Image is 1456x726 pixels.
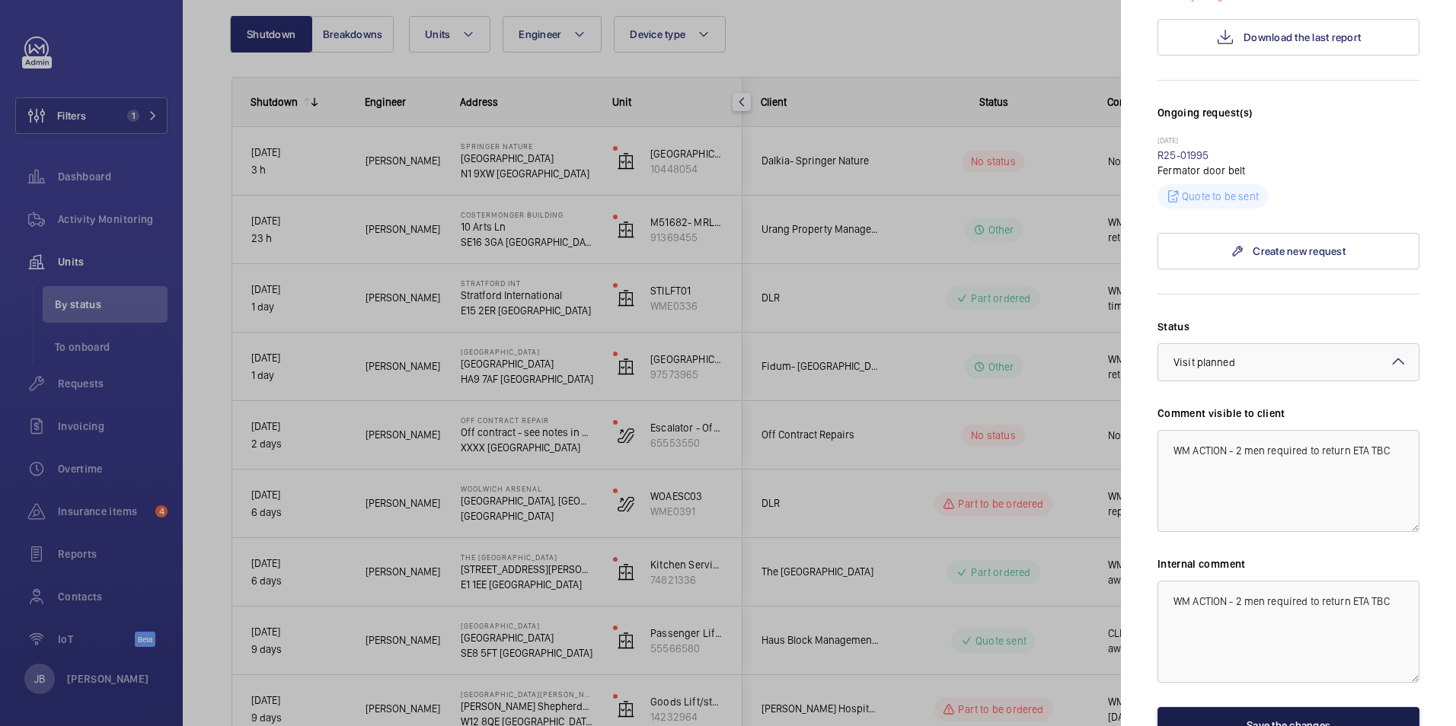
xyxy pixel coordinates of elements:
button: Download the last report [1157,19,1419,56]
label: Internal comment [1157,556,1419,572]
p: Fermator door belt [1157,163,1419,178]
p: [DATE] [1157,135,1419,148]
p: Quote to be sent [1182,189,1259,204]
h3: Ongoing request(s) [1157,105,1419,135]
a: R25-01995 [1157,149,1209,161]
span: Visit planned [1173,356,1235,368]
a: Create new request [1157,233,1419,269]
label: Status [1157,319,1419,334]
span: Download the last report [1244,31,1361,43]
label: Comment visible to client [1157,406,1419,421]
